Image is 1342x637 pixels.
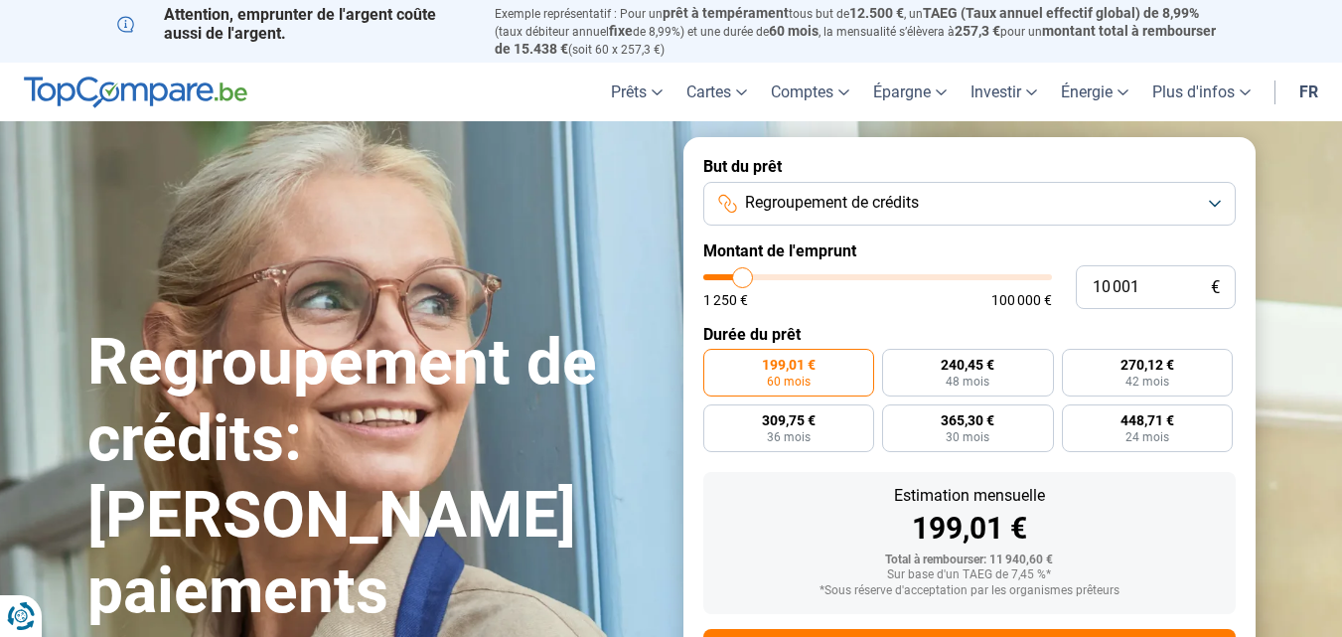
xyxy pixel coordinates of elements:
[769,23,819,39] span: 60 mois
[24,77,247,108] img: TopCompare
[674,63,759,121] a: Cartes
[1287,63,1330,121] a: fr
[955,23,1000,39] span: 257,3 €
[849,5,904,21] span: 12.500 €
[745,192,919,214] span: Regroupement de crédits
[991,293,1052,307] span: 100 000 €
[1140,63,1263,121] a: Plus d'infos
[703,157,1236,176] label: But du prêt
[719,584,1220,598] div: *Sous réserve d'acceptation par les organismes prêteurs
[762,413,816,427] span: 309,75 €
[663,5,789,21] span: prêt à tempérament
[719,514,1220,544] div: 199,01 €
[1120,358,1174,372] span: 270,12 €
[703,325,1236,344] label: Durée du prêt
[1049,63,1140,121] a: Énergie
[117,5,471,43] p: Attention, emprunter de l'argent coûte aussi de l'argent.
[941,413,994,427] span: 365,30 €
[609,23,633,39] span: fixe
[703,241,1236,260] label: Montant de l'emprunt
[941,358,994,372] span: 240,45 €
[599,63,674,121] a: Prêts
[703,293,748,307] span: 1 250 €
[1211,279,1220,296] span: €
[1125,431,1169,443] span: 24 mois
[959,63,1049,121] a: Investir
[767,376,811,388] span: 60 mois
[923,5,1199,21] span: TAEG (Taux annuel effectif global) de 8,99%
[495,23,1216,57] span: montant total à rembourser de 15.438 €
[861,63,959,121] a: Épargne
[719,568,1220,582] div: Sur base d'un TAEG de 7,45 %*
[946,431,989,443] span: 30 mois
[703,182,1236,226] button: Regroupement de crédits
[946,376,989,388] span: 48 mois
[767,431,811,443] span: 36 mois
[719,488,1220,504] div: Estimation mensuelle
[762,358,816,372] span: 199,01 €
[495,5,1226,58] p: Exemple représentatif : Pour un tous but de , un (taux débiteur annuel de 8,99%) et une durée de ...
[719,554,1220,567] div: Total à rembourser: 11 940,60 €
[759,63,861,121] a: Comptes
[1125,376,1169,388] span: 42 mois
[1120,413,1174,427] span: 448,71 €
